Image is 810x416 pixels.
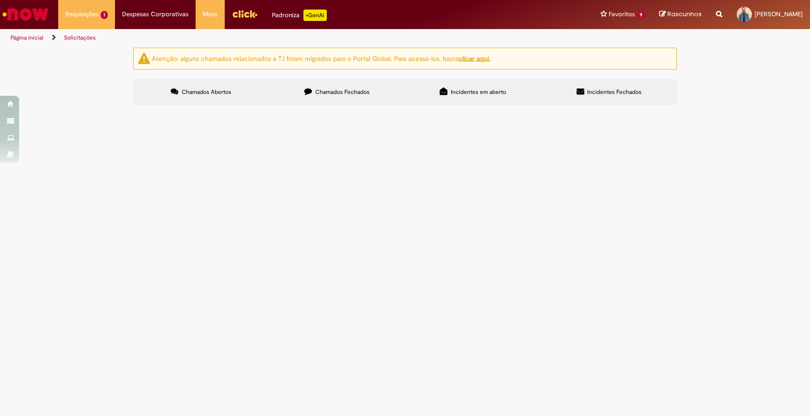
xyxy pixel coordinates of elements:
[122,10,188,19] span: Despesas Corporativas
[451,88,506,96] span: Incidentes em aberto
[659,10,702,19] a: Rascunhos
[587,88,642,96] span: Incidentes Fechados
[65,10,99,19] span: Requisições
[64,34,96,41] a: Solicitações
[315,88,370,96] span: Chamados Fechados
[272,10,327,21] div: Padroniza
[1,5,50,24] img: ServiceNow
[609,10,635,19] span: Favoritos
[303,10,327,21] p: +GenAi
[10,34,43,41] a: Página inicial
[755,10,803,18] span: [PERSON_NAME]
[637,11,645,19] span: 9
[203,10,218,19] span: More
[232,7,258,21] img: click_logo_yellow_360x200.png
[182,88,231,96] span: Chamados Abertos
[7,29,533,47] ul: Trilhas de página
[667,10,702,19] span: Rascunhos
[458,54,490,62] a: clicar aqui.
[152,54,490,62] ng-bind-html: Atenção: alguns chamados relacionados a T.I foram migrados para o Portal Global. Para acessá-los,...
[101,11,108,19] span: 1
